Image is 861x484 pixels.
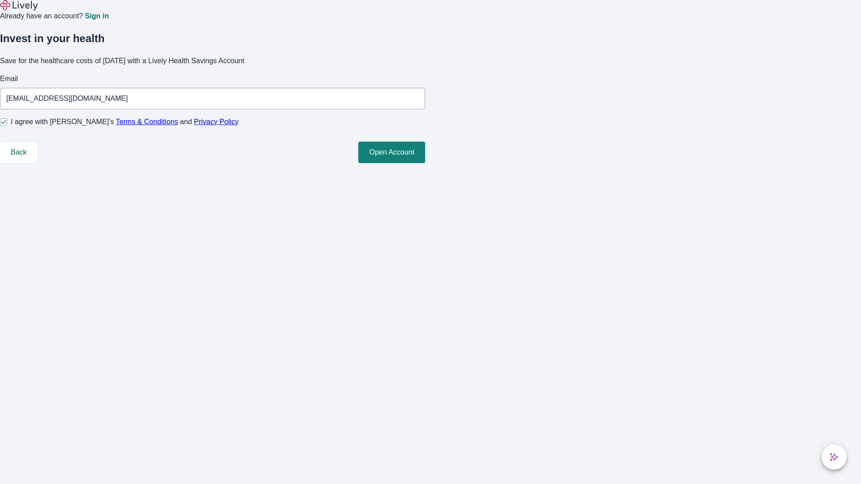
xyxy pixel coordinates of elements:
button: Open Account [358,142,425,163]
button: chat [822,445,847,470]
svg: Lively AI Assistant [830,453,839,462]
a: Terms & Conditions [116,118,178,125]
a: Privacy Policy [194,118,239,125]
span: I agree with [PERSON_NAME]’s and [11,117,239,127]
a: Sign in [85,13,109,20]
